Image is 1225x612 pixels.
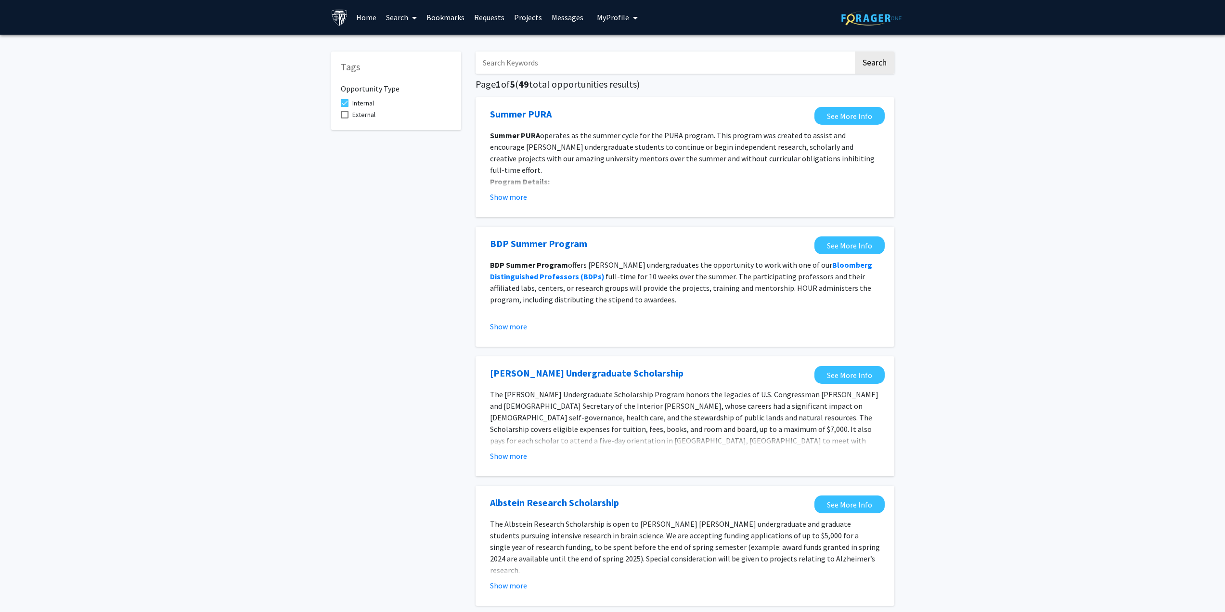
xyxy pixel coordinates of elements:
img: Johns Hopkins University Logo [331,9,348,26]
button: Show more [490,191,527,203]
a: Opens in a new tab [490,366,683,380]
a: Opens in a new tab [490,107,552,121]
p: The Albstein Research Scholarship is open to [PERSON_NAME] [PERSON_NAME] undergraduate and gradua... [490,518,880,576]
a: Opens in a new tab [814,366,885,384]
span: 5 [510,78,515,90]
a: Opens in a new tab [490,236,587,251]
button: Search [855,52,894,74]
a: Bookmarks [422,0,469,34]
span: The [PERSON_NAME] Undergraduate Scholarship Program honors the legacies of U.S. Congressman [PERS... [490,390,878,469]
h6: Opportunity Type [341,77,451,93]
strong: Program Details: [490,177,550,186]
a: Opens in a new tab [814,236,885,254]
iframe: Chat [7,569,41,605]
a: Opens in a new tab [814,107,885,125]
a: Opens in a new tab [490,495,619,510]
button: Show more [490,321,527,332]
h5: Page of ( total opportunities results) [476,78,894,90]
button: Show more [490,580,527,591]
img: ForagerOne Logo [841,11,902,26]
a: Search [381,0,422,34]
span: operates as the summer cycle for the PURA program. This program was created to assist and encoura... [490,130,875,175]
strong: BDP Summer Program [490,260,568,270]
a: Requests [469,0,509,34]
span: External [352,109,375,120]
p: offers [PERSON_NAME] undergraduates the opportunity to work with one of our full-time for 10 week... [490,259,880,305]
button: Show more [490,450,527,462]
span: My Profile [597,13,629,22]
span: 1 [496,78,501,90]
a: Projects [509,0,547,34]
a: Opens in a new tab [814,495,885,513]
span: 49 [518,78,529,90]
span: Internal [352,97,374,109]
a: Messages [547,0,588,34]
a: Home [351,0,381,34]
strong: Summer PURA [490,130,540,140]
h5: Tags [341,61,451,73]
input: Search Keywords [476,52,853,74]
